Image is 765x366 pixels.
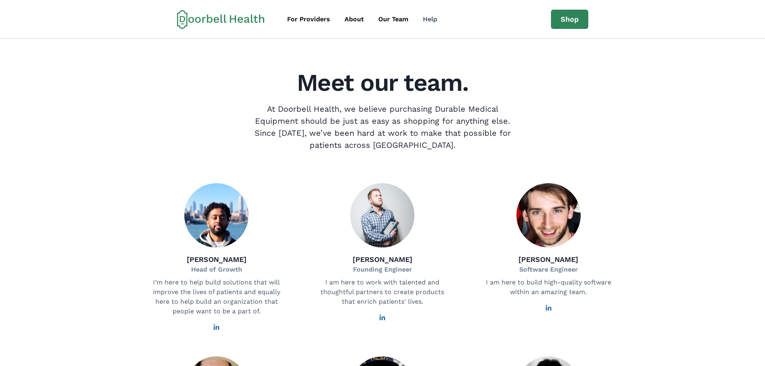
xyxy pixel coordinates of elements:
[318,278,447,307] p: I am here to work with talented and thoughtful partners to create products that enrich patients' ...
[484,278,613,297] p: I am here to build high-quality software within an amazing team.
[518,265,578,274] p: Software Engineer
[372,11,415,27] a: Our Team
[139,71,627,95] h2: Meet our team.
[353,265,412,274] p: Founding Engineer
[518,254,578,265] p: [PERSON_NAME]
[416,11,444,27] a: Help
[350,183,414,247] img: Drew Baumann
[152,278,281,316] p: I’m here to help build solutions that will improve the lives of patients and equally here to help...
[423,14,437,24] div: Help
[551,10,588,29] a: Shop
[248,103,518,151] p: At Doorbell Health, we believe purchasing Durable Medical Equipment should be just as easy as sho...
[353,254,412,265] p: [PERSON_NAME]
[184,183,249,247] img: Fadhi Ali
[187,265,247,274] p: Head of Growth
[281,11,337,27] a: For Providers
[516,183,581,247] img: Agustín Brandoni
[187,254,247,265] p: [PERSON_NAME]
[338,11,370,27] a: About
[345,14,364,24] div: About
[378,14,408,24] div: Our Team
[287,14,330,24] div: For Providers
